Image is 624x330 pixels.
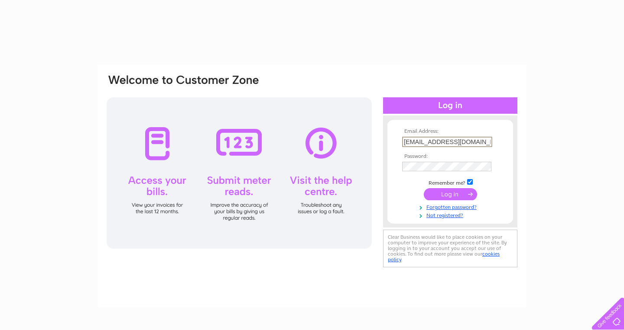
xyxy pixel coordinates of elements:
input: Submit [424,188,477,200]
div: Clear Business would like to place cookies on your computer to improve your experience of the sit... [383,230,517,267]
a: Not registered? [402,211,500,219]
td: Remember me? [400,178,500,186]
th: Password: [400,154,500,160]
a: cookies policy [388,251,500,263]
th: Email Address: [400,128,500,135]
a: Forgotten password? [402,202,500,211]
